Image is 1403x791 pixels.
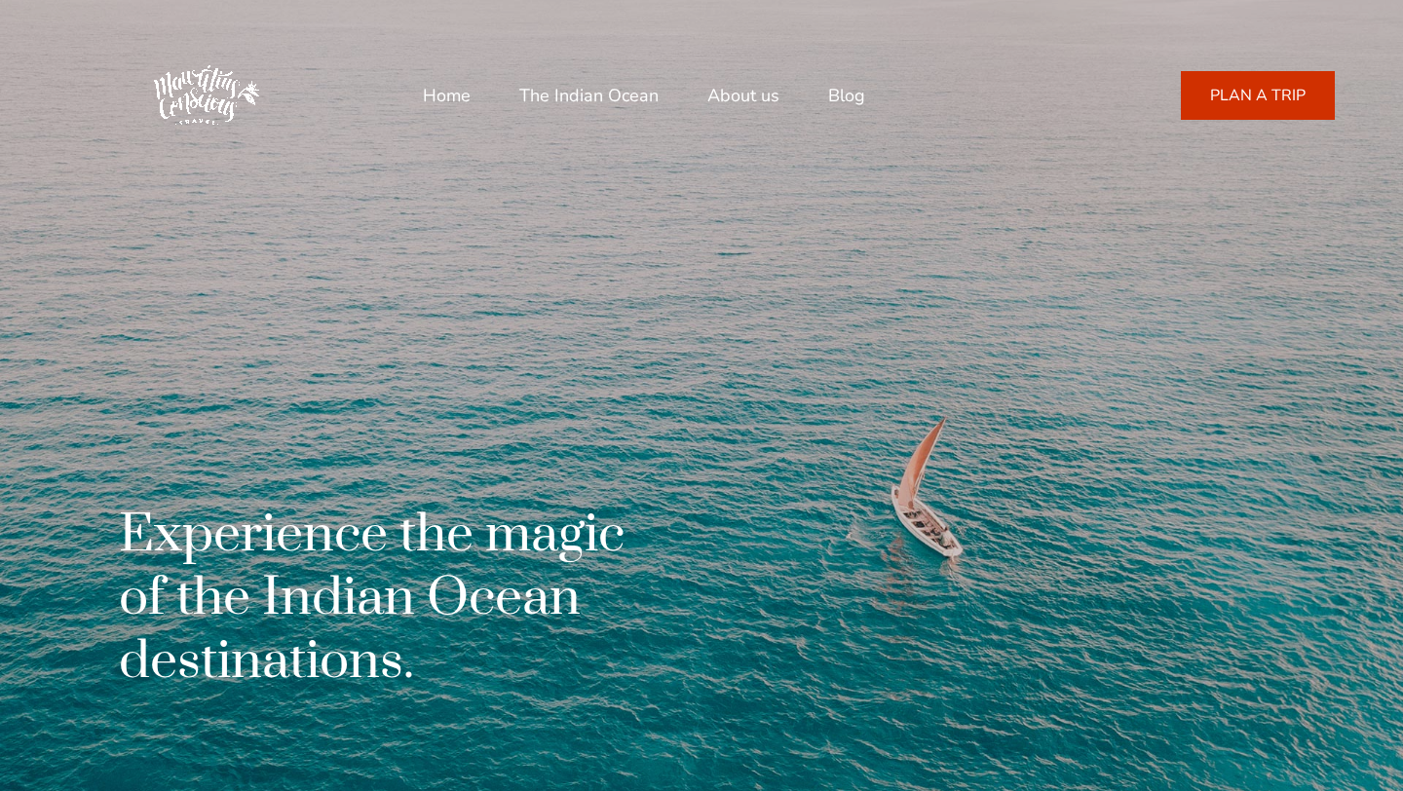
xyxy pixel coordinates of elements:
[519,72,659,119] a: The Indian Ocean
[828,72,865,119] a: Blog
[707,72,779,119] a: About us
[423,72,471,119] a: Home
[119,504,651,694] h1: Experience the magic of the Indian Ocean destinations.
[1181,71,1335,120] a: PLAN A TRIP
